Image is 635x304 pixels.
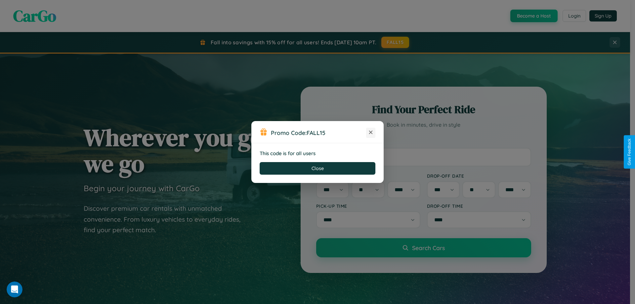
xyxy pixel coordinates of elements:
iframe: Intercom live chat [7,282,22,297]
button: Close [260,162,375,175]
h3: Promo Code: [271,129,366,136]
div: Give Feedback [627,139,632,165]
strong: This code is for all users [260,150,316,156]
b: FALL15 [307,129,325,136]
